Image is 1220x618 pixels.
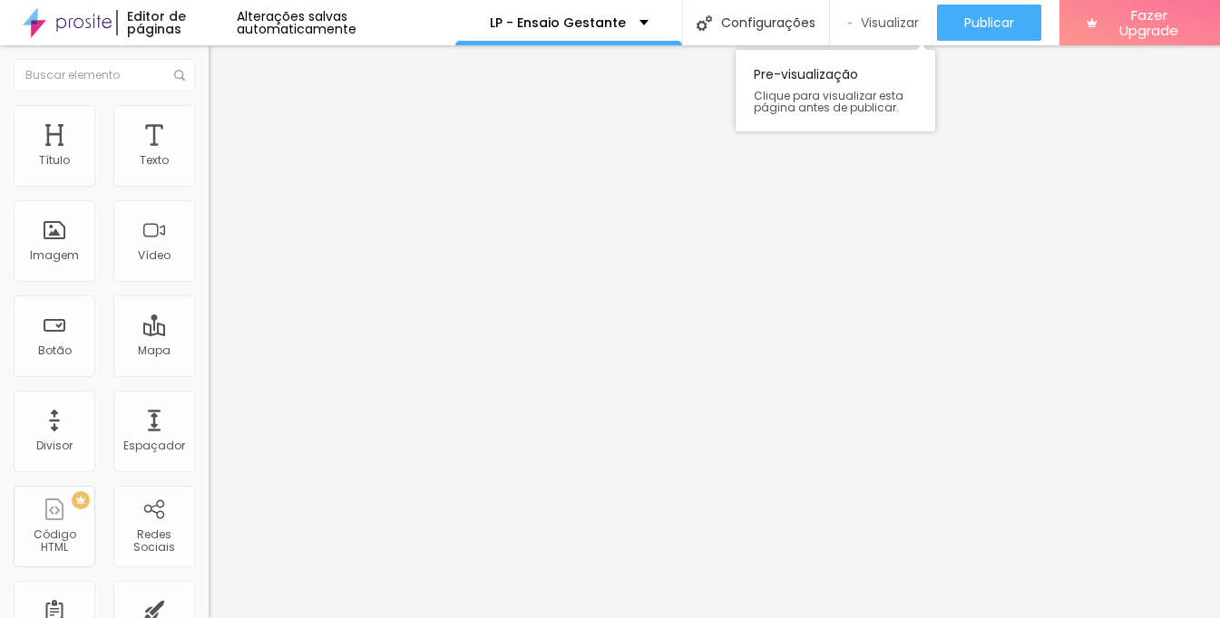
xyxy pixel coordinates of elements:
div: Mapa [138,344,171,357]
div: Imagem [30,249,79,262]
span: Visualizar [861,15,919,30]
span: Clique para visualizar esta página antes de publicar. [754,90,917,113]
input: Buscar elemento [14,59,195,92]
span: Publicar [964,15,1014,30]
div: Divisor [36,439,73,452]
div: Vídeo [138,249,171,262]
div: Espaçador [123,439,185,452]
span: Fazer Upgrade [1105,7,1193,39]
div: Alterações salvas automaticamente [237,10,455,35]
div: Pre-visualização [736,50,935,131]
button: Visualizar [830,5,936,41]
iframe: Editor [209,45,1220,618]
img: Icone [174,70,185,81]
div: Texto [140,154,169,167]
button: Publicar [937,5,1041,41]
div: Código HTML [18,528,90,555]
div: Redes Sociais [118,528,190,555]
img: Icone [697,15,712,31]
div: Botão [38,344,72,357]
div: Editor de páginas [116,10,237,35]
p: LP - Ensaio Gestante [490,16,626,29]
div: Título [39,154,70,167]
img: view-1.svg [848,15,851,31]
